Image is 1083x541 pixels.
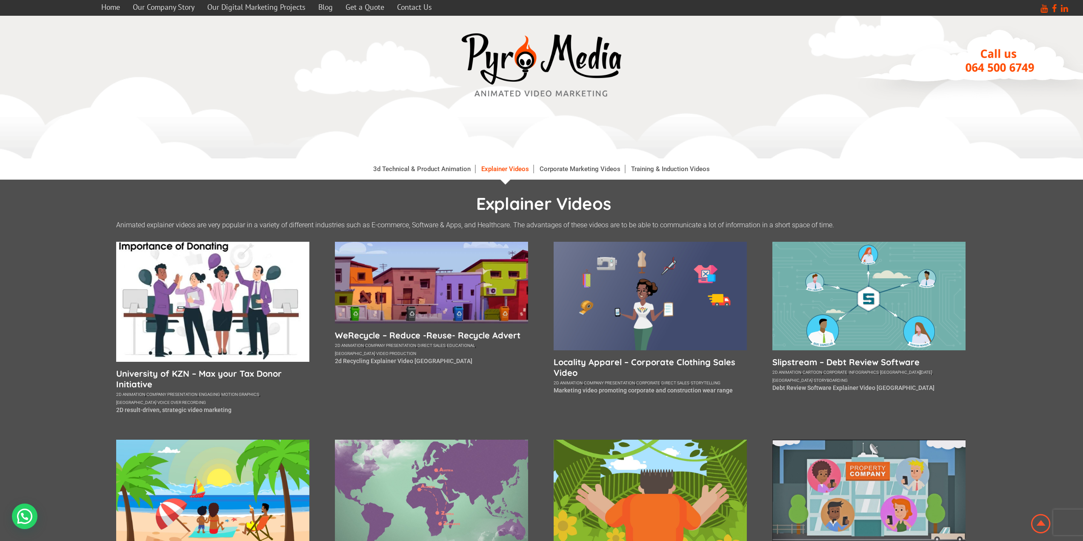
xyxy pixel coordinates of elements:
a: corporate [636,381,660,385]
a: company presentation [146,392,197,397]
a: corporate [823,370,847,375]
p: Debt Review Software Explainer Video [GEOGRAPHIC_DATA] [772,384,966,391]
p: 2d Recycling Explainer Video [GEOGRAPHIC_DATA] [335,358,528,364]
a: 2d animation [554,381,583,385]
a: [GEOGRAPHIC_DATA] [772,378,812,383]
a: voice over recording [157,400,206,405]
a: [GEOGRAPHIC_DATA] [335,351,375,356]
h1: Explainer Videos [120,193,967,214]
a: 2d animation [335,343,364,348]
a: WeRecycle – Reduce -Reuse- Recycle Advert [335,330,528,341]
p: Marketing video promoting corporate and construction wear range [554,387,747,394]
a: direct sales [417,343,446,348]
a: 2d animation [772,370,801,375]
a: [GEOGRAPHIC_DATA][DATE] [880,370,932,375]
div: , , , , , [116,389,309,406]
img: Animation Studio South Africa [1029,512,1052,535]
p: Animated explainer videos are very popular in a variety of different industries such as E-commerc... [116,221,967,229]
a: company presentation [584,381,635,385]
a: Corporate Marketing Videos [535,165,625,173]
div: , , , , , [335,341,528,357]
a: direct sales [661,381,689,385]
a: video marketing media company westville durban logo [457,29,627,104]
a: storyboarding [814,378,848,383]
a: 3d Technical & Product Animation [369,165,475,173]
a: Training & Induction Videos [627,165,714,173]
a: video production [376,351,416,356]
p: 2D result-driven, strategic video marketing [116,406,309,413]
a: Slipstream – Debt Review Software [772,357,966,367]
a: infographics [849,370,879,375]
a: 2d animation [116,392,145,397]
a: educational [447,343,475,348]
a: motion graphics [221,392,259,397]
a: engaging [199,392,220,397]
a: Explainer Videos [477,165,534,173]
a: Locality Apparel – Corporate Clothing Sales Video [554,357,747,378]
a: cartoon [803,370,822,375]
img: video marketing media company westville durban logo [457,29,627,102]
a: [GEOGRAPHIC_DATA] [116,400,156,405]
div: , , , , [554,378,747,386]
div: , , , , , , [772,367,966,384]
a: company presentation [365,343,416,348]
a: storytelling [691,381,720,385]
a: University of KZN – Max your Tax Donor Initiative [116,368,309,389]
